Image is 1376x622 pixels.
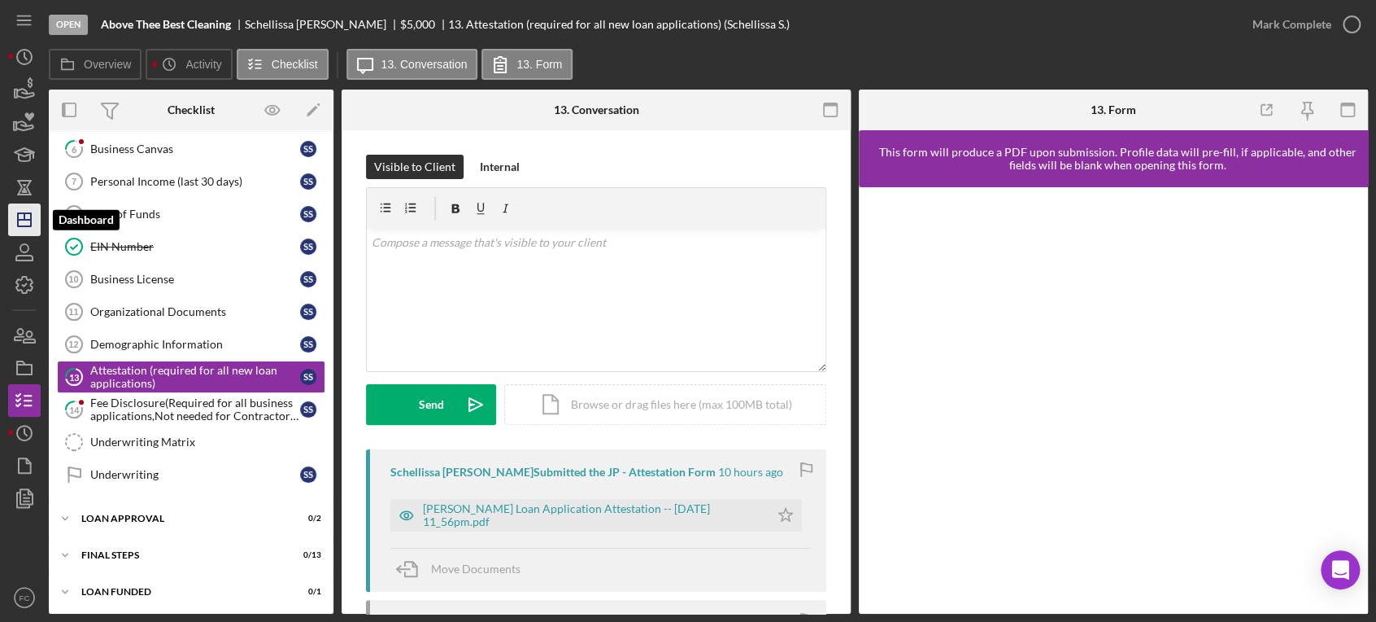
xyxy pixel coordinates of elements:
tspan: 14 [69,404,80,414]
button: Activity [146,49,232,80]
div: Loan Approval [81,514,281,523]
div: Personal Income (last 30 days) [90,175,300,188]
div: 13. Attestation (required for all new loan applications) (Schellissa S.) [448,18,789,31]
div: S S [300,304,316,320]
div: 0 / 13 [292,550,321,560]
div: Send [419,384,444,425]
div: 0 / 1 [292,587,321,597]
button: 13. Conversation [346,49,478,80]
a: EIN NumberSS [57,230,325,263]
div: Visible to Client [374,155,455,179]
span: $5,000 [400,17,435,31]
a: UnderwritingSS [57,458,325,491]
div: Business License [90,273,300,286]
div: Demographic Information [90,338,300,351]
div: S S [300,239,316,255]
text: FC [20,594,30,602]
div: Organizational Documents [90,305,300,318]
div: 13. Form [1091,103,1136,116]
button: Send [366,384,496,425]
a: 12Demographic InformationSS [57,328,325,361]
div: This form will produce a PDF upon submission. Profile data will pre-fill, if applicable, and othe... [867,146,1368,172]
a: 14Fee Disclosure(Required for all business applications,Not needed for Contractor loans)SS [57,393,325,426]
label: 13. Form [516,58,562,71]
div: Uses of Funds [90,208,300,221]
div: Business Canvas [90,142,300,155]
div: S S [300,401,316,418]
div: LOAN FUNDED [81,587,281,597]
label: Overview [84,58,131,71]
div: S S [300,173,316,190]
div: EIN Number [90,240,300,253]
tspan: 10 [68,274,78,284]
div: Underwriting Matrix [90,436,324,449]
a: Underwriting Matrix [57,426,325,458]
tspan: 8 [72,209,76,219]
div: Checklist [168,103,215,116]
button: Checklist [237,49,329,80]
div: Mark Complete [1252,8,1331,41]
div: 13. Conversation [554,103,639,116]
a: 6Business CanvasSS [57,133,325,165]
tspan: 12 [68,339,78,349]
label: Activity [185,58,221,71]
button: Mark Complete [1236,8,1368,41]
a: 13Attestation (required for all new loan applications)SS [57,361,325,393]
div: Underwriting [90,468,300,481]
time: 2025-09-18 03:56 [718,466,783,479]
a: 11Organizational DocumentsSS [57,296,325,328]
div: S S [300,206,316,222]
tspan: 6 [72,143,77,154]
div: S S [300,466,316,483]
button: Visible to Client [366,155,464,179]
b: Above Thee Best Cleaning [101,18,231,31]
div: S S [300,141,316,157]
span: Move Documents [431,562,520,576]
button: Move Documents [390,549,537,589]
div: S S [300,336,316,353]
div: Final Steps [81,550,281,560]
button: [PERSON_NAME] Loan Application Attestation -- [DATE] 11_56pm.pdf [390,499,802,532]
div: Schellissa [PERSON_NAME] [245,18,400,31]
button: Internal [472,155,528,179]
div: [PERSON_NAME] Loan Application Attestation -- [DATE] 11_56pm.pdf [423,502,761,528]
a: 8Uses of FundsSS [57,198,325,230]
tspan: 7 [72,177,76,186]
div: S S [300,369,316,385]
tspan: 11 [68,307,78,317]
a: 10Business LicenseSS [57,263,325,296]
div: Internal [480,155,520,179]
div: Schellissa [PERSON_NAME] Submitted the JP - Attestation Form [390,466,716,479]
div: Open Intercom Messenger [1321,550,1360,589]
label: Checklist [272,58,318,71]
div: Fee Disclosure(Required for all business applications,Not needed for Contractor loans) [90,396,300,423]
div: Open [49,15,88,35]
button: 13. Form [481,49,573,80]
div: S S [300,271,316,287]
div: Attestation (required for all new loan applications) [90,364,300,390]
div: 0 / 2 [292,514,321,523]
label: 13. Conversation [381,58,468,71]
iframe: Lenderfit form [875,204,1353,598]
button: FC [8,581,41,614]
button: Overview [49,49,142,80]
tspan: 13 [69,371,79,382]
a: 7Personal Income (last 30 days)SS [57,165,325,198]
